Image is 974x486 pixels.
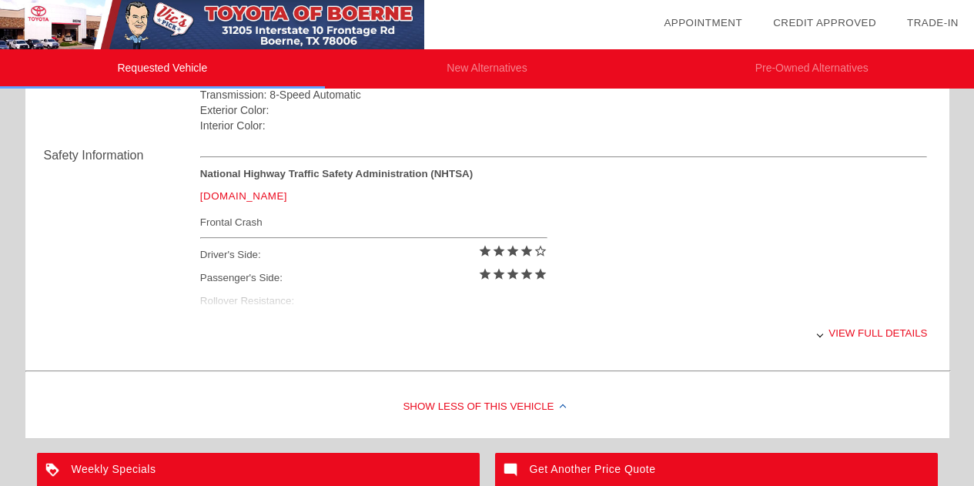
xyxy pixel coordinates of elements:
[200,314,928,352] div: View full details
[520,244,534,258] i: star
[200,190,287,202] a: [DOMAIN_NAME]
[478,244,492,258] i: star
[200,168,473,179] strong: National Highway Traffic Safety Administration (NHTSA)
[200,266,547,290] div: Passenger's Side:
[44,146,200,165] div: Safety Information
[200,102,928,118] div: Exterior Color:
[649,49,974,89] li: Pre-Owned Alternatives
[506,244,520,258] i: star
[534,244,547,258] i: star_border
[907,17,959,28] a: Trade-In
[773,17,876,28] a: Credit Approved
[325,49,650,89] li: New Alternatives
[200,213,547,232] div: Frontal Crash
[200,118,928,133] div: Interior Color:
[25,377,949,438] div: Show Less of this Vehicle
[492,244,506,258] i: star
[478,267,492,281] i: star
[492,267,506,281] i: star
[506,267,520,281] i: star
[534,267,547,281] i: star
[520,267,534,281] i: star
[200,243,547,266] div: Driver's Side:
[664,17,742,28] a: Appointment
